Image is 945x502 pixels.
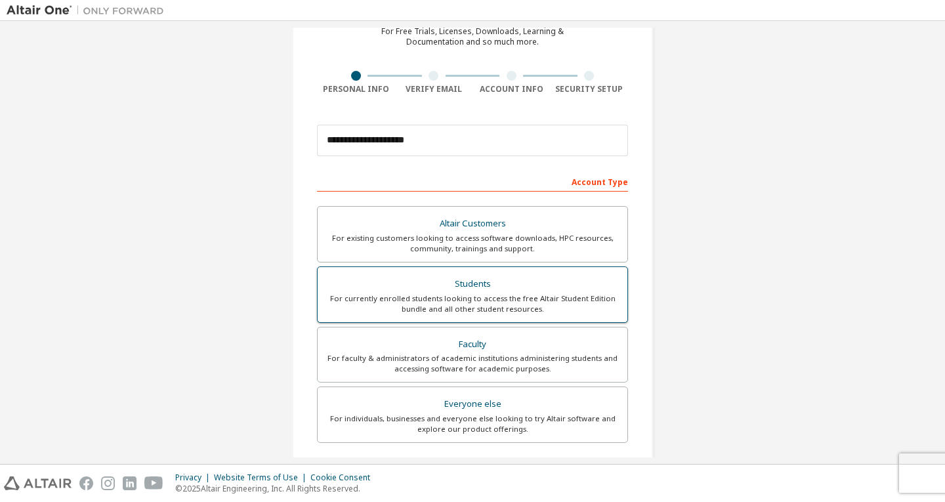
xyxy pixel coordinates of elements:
[101,476,115,490] img: instagram.svg
[325,413,619,434] div: For individuals, businesses and everyone else looking to try Altair software and explore our prod...
[325,293,619,314] div: For currently enrolled students looking to access the free Altair Student Edition bundle and all ...
[325,395,619,413] div: Everyone else
[144,476,163,490] img: youtube.svg
[325,215,619,233] div: Altair Customers
[325,233,619,254] div: For existing customers looking to access software downloads, HPC resources, community, trainings ...
[551,84,629,94] div: Security Setup
[4,476,72,490] img: altair_logo.svg
[214,472,310,483] div: Website Terms of Use
[7,4,171,17] img: Altair One
[472,84,551,94] div: Account Info
[317,84,395,94] div: Personal Info
[325,335,619,354] div: Faculty
[310,472,378,483] div: Cookie Consent
[381,26,564,47] div: For Free Trials, Licenses, Downloads, Learning & Documentation and so much more.
[175,483,378,494] p: © 2025 Altair Engineering, Inc. All Rights Reserved.
[79,476,93,490] img: facebook.svg
[325,275,619,293] div: Students
[395,84,473,94] div: Verify Email
[325,353,619,374] div: For faculty & administrators of academic institutions administering students and accessing softwa...
[317,171,628,192] div: Account Type
[175,472,214,483] div: Privacy
[123,476,136,490] img: linkedin.svg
